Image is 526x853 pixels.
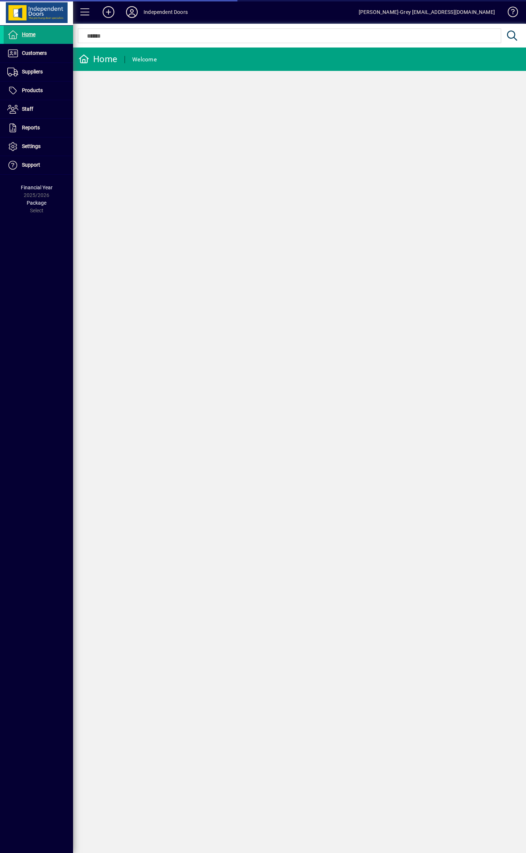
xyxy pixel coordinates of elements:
[22,162,40,168] span: Support
[21,185,53,190] span: Financial Year
[144,6,188,18] div: Independent Doors
[4,81,73,100] a: Products
[4,63,73,81] a: Suppliers
[79,53,117,65] div: Home
[22,143,41,149] span: Settings
[502,1,517,25] a: Knowledge Base
[359,6,495,18] div: [PERSON_NAME]-Grey [EMAIL_ADDRESS][DOMAIN_NAME]
[27,200,46,206] span: Package
[132,54,157,65] div: Welcome
[4,156,73,174] a: Support
[4,119,73,137] a: Reports
[4,44,73,62] a: Customers
[22,69,43,75] span: Suppliers
[22,31,35,37] span: Home
[120,5,144,19] button: Profile
[97,5,120,19] button: Add
[4,137,73,156] a: Settings
[22,125,40,130] span: Reports
[22,106,33,112] span: Staff
[22,50,47,56] span: Customers
[22,87,43,93] span: Products
[4,100,73,118] a: Staff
